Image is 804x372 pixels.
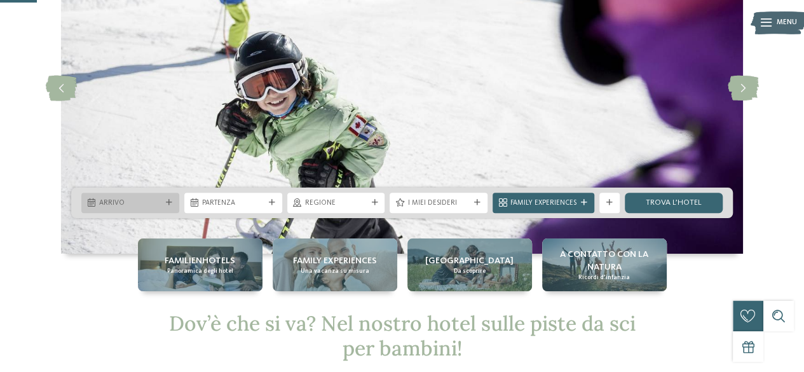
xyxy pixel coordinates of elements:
[407,238,532,291] a: Hotel sulle piste da sci per bambini: divertimento senza confini [GEOGRAPHIC_DATA] Da scoprire
[454,267,486,275] span: Da scoprire
[293,254,377,267] span: Family experiences
[625,193,723,213] a: trova l’hotel
[167,267,233,275] span: Panoramica degli hotel
[165,254,235,267] span: Familienhotels
[273,238,397,291] a: Hotel sulle piste da sci per bambini: divertimento senza confini Family experiences Una vacanza s...
[425,254,514,267] span: [GEOGRAPHIC_DATA]
[99,198,161,209] span: Arrivo
[202,198,264,209] span: Partenza
[301,267,369,275] span: Una vacanza su misura
[542,238,667,291] a: Hotel sulle piste da sci per bambini: divertimento senza confini A contatto con la natura Ricordi...
[305,198,367,209] span: Regione
[547,248,662,273] span: A contatto con la natura
[407,198,470,209] span: I miei desideri
[578,273,630,282] span: Ricordi d’infanzia
[169,310,636,361] span: Dov’è che si va? Nel nostro hotel sulle piste da sci per bambini!
[138,238,262,291] a: Hotel sulle piste da sci per bambini: divertimento senza confini Familienhotels Panoramica degli ...
[510,198,576,209] span: Family Experiences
